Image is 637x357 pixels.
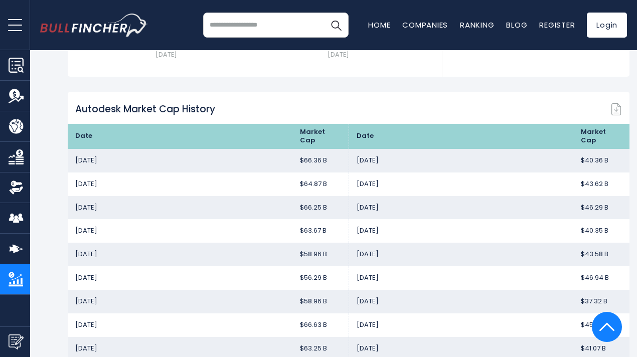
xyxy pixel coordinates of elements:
[292,290,349,313] td: $58.96 B
[155,50,177,59] text: [DATE]
[68,243,292,266] td: [DATE]
[68,290,292,313] td: [DATE]
[349,266,573,290] td: [DATE]
[460,20,494,30] a: Ranking
[349,196,573,220] td: [DATE]
[328,50,349,59] text: [DATE]
[9,180,24,195] img: Ownership
[292,219,349,243] td: $63.67 B
[573,290,629,313] td: $37.32 B
[587,13,627,38] a: Login
[324,13,349,38] button: Search
[349,313,573,337] td: [DATE]
[349,172,573,196] td: [DATE]
[402,20,448,30] a: Companies
[573,266,629,290] td: $46.94 B
[68,172,292,196] td: [DATE]
[292,149,349,172] td: $66.36 B
[40,14,148,37] a: Go to homepage
[68,149,292,172] td: [DATE]
[349,149,573,172] td: [DATE]
[292,124,349,149] th: Market Cap
[292,172,349,196] td: $64.87 B
[68,124,292,149] th: Date
[292,266,349,290] td: $56.29 B
[349,219,573,243] td: [DATE]
[573,124,629,149] th: Market Cap
[292,196,349,220] td: $66.25 B
[349,124,573,149] th: Date
[292,313,349,337] td: $66.63 B
[368,20,390,30] a: Home
[539,20,575,30] a: Register
[506,20,527,30] a: Blog
[573,196,629,220] td: $46.29 B
[292,243,349,266] td: $58.96 B
[349,290,573,313] td: [DATE]
[68,103,223,116] h2: Autodesk Market Cap History
[68,266,292,290] td: [DATE]
[68,219,292,243] td: [DATE]
[573,219,629,243] td: $40.35 B
[68,313,292,337] td: [DATE]
[68,196,292,220] td: [DATE]
[40,14,148,37] img: bullfincher logo
[573,149,629,172] td: $40.36 B
[349,243,573,266] td: [DATE]
[573,243,629,266] td: $43.58 B
[573,172,629,196] td: $43.62 B
[573,313,629,337] td: $45.08 B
